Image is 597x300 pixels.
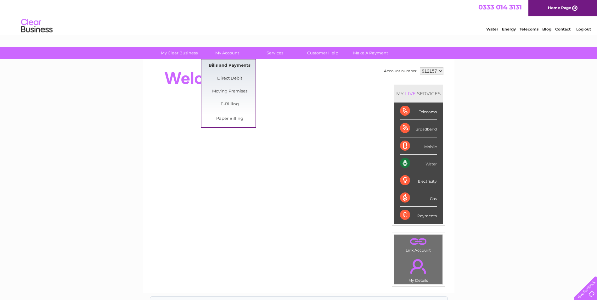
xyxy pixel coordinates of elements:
[204,72,256,85] a: Direct Debit
[297,47,349,59] a: Customer Help
[400,189,437,207] div: Gas
[382,66,418,76] td: Account number
[400,172,437,189] div: Electricity
[394,85,443,103] div: MY SERVICES
[153,47,205,59] a: My Clear Business
[204,85,256,98] a: Moving Premises
[21,16,53,36] img: logo.png
[394,234,443,254] td: Link Account
[502,27,516,31] a: Energy
[396,255,441,277] a: .
[204,98,256,111] a: E-Billing
[542,27,551,31] a: Blog
[204,59,256,72] a: Bills and Payments
[486,27,498,31] a: Water
[478,3,522,11] a: 0333 014 3131
[404,91,417,97] div: LIVE
[400,103,437,120] div: Telecoms
[204,113,256,125] a: Paper Billing
[396,236,441,247] a: .
[150,3,448,31] div: Clear Business is a trading name of Verastar Limited (registered in [GEOGRAPHIC_DATA] No. 3667643...
[400,137,437,155] div: Mobile
[555,27,571,31] a: Contact
[400,155,437,172] div: Water
[400,120,437,137] div: Broadband
[576,27,591,31] a: Log out
[400,207,437,224] div: Payments
[249,47,301,59] a: Services
[520,27,538,31] a: Telecoms
[201,47,253,59] a: My Account
[394,254,443,285] td: My Details
[345,47,397,59] a: Make A Payment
